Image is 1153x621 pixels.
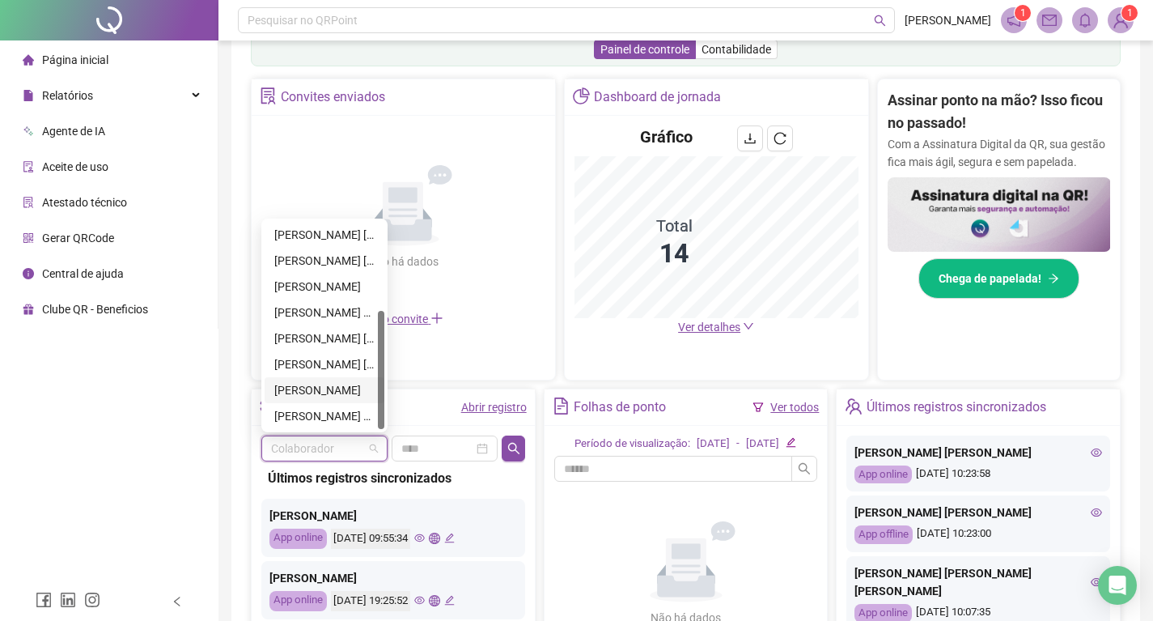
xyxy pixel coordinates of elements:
[1098,566,1137,605] div: Open Intercom Messenger
[42,53,108,66] span: Página inicial
[265,377,384,403] div: MILENA TRINDADE
[42,196,127,209] span: Atestado técnico
[752,402,764,413] span: filter
[42,232,114,245] span: Gerar QRCode
[1015,5,1031,21] sup: 1
[23,161,34,172] span: audit
[640,125,693,148] h4: Gráfico
[743,321,754,332] span: down
[42,89,93,102] span: Relatórios
[770,401,819,414] a: Ver todos
[1127,7,1133,19] span: 1
[905,11,991,29] span: [PERSON_NAME]
[269,591,327,611] div: App online
[329,253,477,270] div: Não há dados
[274,226,375,244] div: [PERSON_NAME] [PERSON_NAME]
[798,462,811,475] span: search
[444,533,455,543] span: edit
[281,83,385,111] div: Convites enviados
[1121,5,1138,21] sup: Atualize o seu contato no menu Meus Dados
[42,125,105,138] span: Agente de IA
[42,303,148,316] span: Clube QR - Beneficios
[702,43,771,56] span: Contabilidade
[744,132,757,145] span: download
[274,252,375,270] div: [PERSON_NAME] [PERSON_NAME]
[362,313,443,325] span: Novo convite
[854,444,1102,461] div: [PERSON_NAME] [PERSON_NAME]
[678,321,754,334] a: Ver detalhes down
[265,351,384,377] div: MARIA EDUARDA DA SILVA LOPES
[42,160,108,173] span: Aceite de uso
[429,533,439,543] span: global
[274,278,375,296] div: [PERSON_NAME]
[274,330,375,347] div: [PERSON_NAME] [PERSON_NAME]
[888,89,1111,135] h2: Assinar ponto na mão? Isso ficou no passado!
[1108,8,1133,32] img: 92599
[265,300,384,325] div: LEONARDO DO SANTOS KISSEL
[23,54,34,66] span: home
[1007,13,1021,28] span: notification
[888,177,1111,252] img: banner%2F02c71560-61a6-44d4-94b9-c8ab97240462.png
[269,529,327,549] div: App online
[269,507,517,525] div: [PERSON_NAME]
[172,596,183,607] span: left
[260,398,277,415] span: setting
[1091,576,1102,588] span: eye
[854,525,913,544] div: App offline
[274,355,375,373] div: [PERSON_NAME] [PERSON_NAME]
[430,312,443,325] span: plus
[331,591,410,611] div: [DATE] 19:25:52
[854,466,912,484] div: App online
[678,321,740,334] span: Ver detalhes
[268,468,519,488] div: Últimos registros sincronizados
[574,436,690,453] div: Período de visualização:
[786,437,796,448] span: edit
[23,304,34,315] span: gift
[594,83,721,111] div: Dashboard de jornada
[331,529,410,549] div: [DATE] 09:55:34
[1042,13,1057,28] span: mail
[429,595,439,606] span: global
[888,135,1111,171] p: Com a Assinatura Digital da QR, sua gestão fica mais ágil, segura e sem papelada.
[414,595,425,606] span: eye
[60,592,76,608] span: linkedin
[774,132,786,145] span: reload
[42,267,124,280] span: Central de ajuda
[1091,447,1102,458] span: eye
[600,43,689,56] span: Painel de controle
[918,258,1079,299] button: Chega de papelada!
[269,569,517,587] div: [PERSON_NAME]
[265,403,384,429] div: VANESSA ARESSO MELLO
[1020,7,1026,19] span: 1
[23,197,34,208] span: solution
[23,90,34,101] span: file
[854,525,1102,544] div: [DATE] 10:23:00
[444,595,455,606] span: edit
[23,268,34,279] span: info-circle
[939,270,1041,287] span: Chega de papelada!
[845,398,862,415] span: team
[854,504,1102,521] div: [PERSON_NAME] [PERSON_NAME]
[553,398,570,415] span: file-text
[507,442,520,455] span: search
[573,87,590,104] span: pie-chart
[736,436,740,453] div: -
[265,248,384,274] div: INGRID EDUARDA RIBEIRO RODRIGUES
[265,325,384,351] div: LUIS RICARDO TRINDADE DE SOUZA
[746,436,779,453] div: [DATE]
[84,592,100,608] span: instagram
[274,381,375,399] div: [PERSON_NAME]
[265,222,384,248] div: FERNANDO QUARESMA DA ROSA
[260,87,277,104] span: solution
[274,304,375,321] div: [PERSON_NAME] DO [PERSON_NAME]
[854,564,1102,600] div: [PERSON_NAME] [PERSON_NAME] [PERSON_NAME]
[867,393,1046,421] div: Últimos registros sincronizados
[697,436,730,453] div: [DATE]
[574,393,666,421] div: Folhas de ponto
[1078,13,1092,28] span: bell
[854,466,1102,484] div: [DATE] 10:23:58
[414,533,425,543] span: eye
[1048,273,1059,284] span: arrow-right
[36,592,52,608] span: facebook
[1091,507,1102,518] span: eye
